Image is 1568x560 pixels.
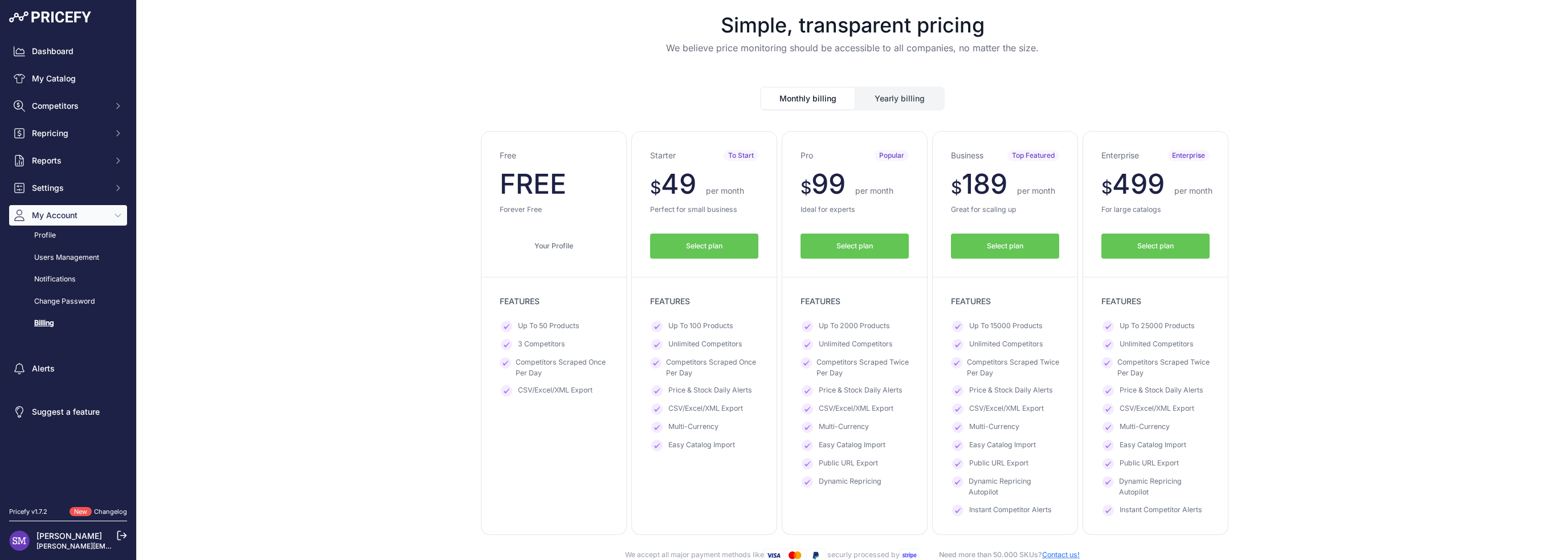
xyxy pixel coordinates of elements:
[969,440,1036,451] span: Easy Catalog Import
[761,88,855,109] button: Monthly billing
[724,150,758,161] span: To Start
[500,205,608,215] p: Forever Free
[146,14,1559,36] h1: Simple, transparent pricing
[967,357,1059,378] span: Competitors Scraped Twice Per Day
[516,357,608,378] span: Competitors Scraped Once Per Day
[1120,458,1179,469] span: Public URL Export
[1120,422,1170,433] span: Multi-Currency
[668,403,743,415] span: CSV/Excel/XML Export
[9,205,127,226] button: My Account
[1007,150,1059,161] span: Top Featured
[686,241,722,252] span: Select plan
[668,440,735,451] span: Easy Catalog Import
[1117,357,1210,378] span: Competitors Scraped Twice Per Day
[1167,150,1210,161] span: Enterprise
[951,296,1059,307] p: FEATURES
[9,248,127,268] a: Users Management
[801,177,811,198] span: $
[666,357,758,378] span: Competitors Scraped Once Per Day
[1119,476,1210,497] span: Dynamic Repricing Autopilot
[661,167,696,201] span: 49
[856,88,944,109] button: Yearly billing
[969,458,1028,469] span: Public URL Export
[1120,505,1202,516] span: Instant Competitor Alerts
[9,507,47,517] div: Pricefy v1.7.2
[9,358,127,379] a: Alerts
[819,403,893,415] span: CSV/Excel/XML Export
[836,241,873,252] span: Select plan
[32,100,107,112] span: Competitors
[32,210,107,221] span: My Account
[9,269,127,289] a: Notifications
[518,385,593,397] span: CSV/Excel/XML Export
[1101,177,1112,198] span: $
[32,155,107,166] span: Reports
[811,167,846,201] span: 99
[855,186,893,195] span: per month
[36,542,212,550] a: [PERSON_NAME][EMAIL_ADDRESS][DOMAIN_NAME]
[94,508,127,516] a: Changelog
[9,402,127,422] a: Suggest a feature
[668,339,742,350] span: Unlimited Competitors
[921,550,1080,559] span: Need more than 50.000 SKUs?
[668,321,733,332] span: Up To 100 Products
[969,403,1044,415] span: CSV/Excel/XML Export
[70,507,92,517] span: New
[9,68,127,89] a: My Catalog
[819,440,885,451] span: Easy Catalog Import
[969,422,1019,433] span: Multi-Currency
[969,476,1059,497] span: Dynamic Repricing Autopilot
[9,178,127,198] button: Settings
[801,296,909,307] p: FEATURES
[9,292,127,312] a: Change Password
[819,422,869,433] span: Multi-Currency
[650,205,758,215] p: Perfect for small business
[1017,186,1055,195] span: per month
[9,41,127,62] a: Dashboard
[500,234,608,259] a: Your Profile
[819,385,903,397] span: Price & Stock Daily Alerts
[650,150,676,161] h3: Starter
[1101,234,1210,259] button: Select plan
[1042,550,1080,559] a: Contact us!
[32,128,107,139] span: Repricing
[650,177,661,198] span: $
[9,150,127,171] button: Reports
[9,123,127,144] button: Repricing
[801,150,813,161] h3: Pro
[819,458,878,469] span: Public URL Export
[518,321,579,332] span: Up To 50 Products
[9,313,127,333] a: Billing
[962,167,1007,201] span: 189
[1120,403,1194,415] span: CSV/Excel/XML Export
[1120,385,1203,397] span: Price & Stock Daily Alerts
[650,296,758,307] p: FEATURES
[668,422,718,433] span: Multi-Currency
[1174,186,1212,195] span: per month
[819,476,881,488] span: Dynamic Repricing
[1101,150,1139,161] h3: Enterprise
[9,11,91,23] img: Pricefy Logo
[36,531,102,541] a: [PERSON_NAME]
[706,186,744,195] span: per month
[1137,241,1174,252] span: Select plan
[816,357,909,378] span: Competitors Scraped Twice Per Day
[1101,205,1210,215] p: For large catalogs
[969,385,1053,397] span: Price & Stock Daily Alerts
[500,150,516,161] h3: Free
[801,205,909,215] p: Ideal for experts
[819,339,893,350] span: Unlimited Competitors
[969,339,1043,350] span: Unlimited Competitors
[500,296,608,307] p: FEATURES
[668,385,752,397] span: Price & Stock Daily Alerts
[819,321,890,332] span: Up To 2000 Products
[9,226,127,246] a: Profile
[801,234,909,259] button: Select plan
[9,41,127,493] nav: Sidebar
[9,96,127,116] button: Competitors
[875,150,909,161] span: Popular
[1112,167,1165,201] span: 499
[1120,440,1186,451] span: Easy Catalog Import
[32,182,107,194] span: Settings
[1120,321,1195,332] span: Up To 25000 Products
